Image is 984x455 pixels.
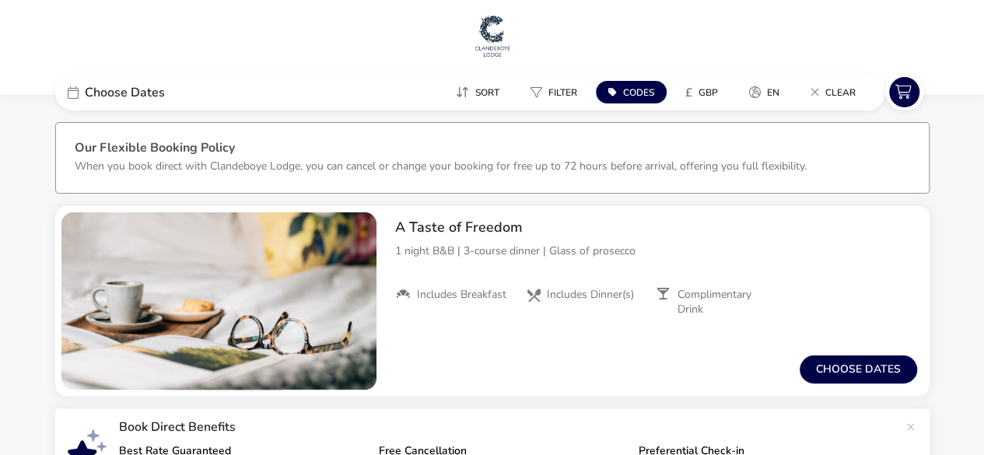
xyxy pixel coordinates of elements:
h2: A Taste of Freedom [395,219,917,236]
span: en [767,86,779,99]
naf-pibe-menu-bar-item: Filter [518,81,596,103]
naf-pibe-menu-bar-item: Codes [596,81,673,103]
naf-pibe-menu-bar-item: Clear [798,81,874,103]
button: en [737,81,792,103]
button: Choose dates [800,355,917,383]
span: Includes Dinner(s) [547,288,634,302]
span: Filter [548,86,577,99]
img: Main Website [473,12,512,59]
span: Codes [623,86,654,99]
h3: Our Flexible Booking Policy [75,142,910,158]
span: Choose Dates [85,86,165,99]
span: GBP [699,86,718,99]
p: Book Direct Benefits [119,421,898,433]
p: 1 night B&B | 3-course dinner | Glass of prosecco [395,243,917,259]
i: £ [685,85,692,100]
div: A Taste of Freedom1 night B&B | 3-course dinner | Glass of proseccoIncludes BreakfastIncludes Din... [383,206,930,329]
swiper-slide: 1 / 1 [61,212,376,390]
span: Sort [475,86,499,99]
button: £GBP [673,81,730,103]
span: Complimentary Drink [678,288,774,316]
p: When you book direct with Clandeboye Lodge, you can cancel or change your booking for free up to ... [75,159,807,173]
div: Choose Dates [55,74,289,110]
span: Clear [825,86,856,99]
naf-pibe-menu-bar-item: Sort [443,81,518,103]
naf-pibe-menu-bar-item: en [737,81,798,103]
naf-pibe-menu-bar-item: £GBP [673,81,737,103]
button: Codes [596,81,667,103]
span: Includes Breakfast [417,288,506,302]
button: Clear [798,81,868,103]
button: Filter [518,81,590,103]
button: Sort [443,81,512,103]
